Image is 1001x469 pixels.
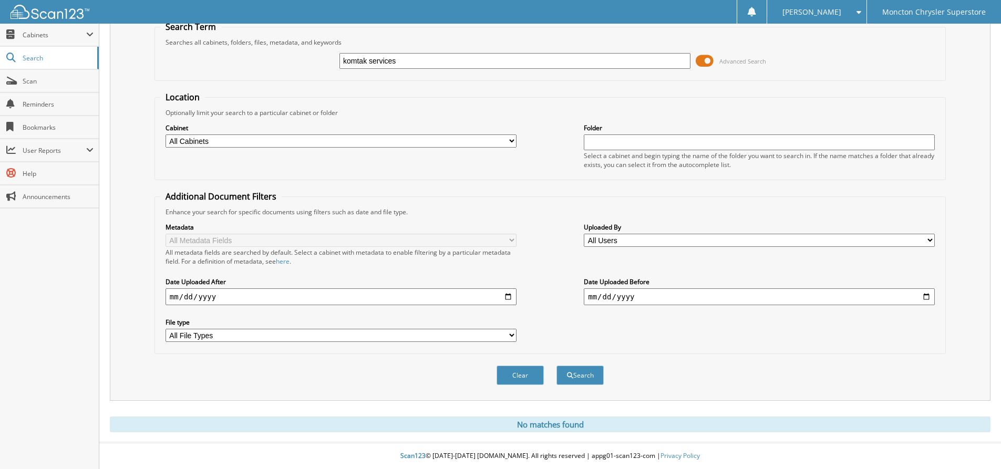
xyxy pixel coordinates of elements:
span: Announcements [23,192,94,201]
span: Bookmarks [23,123,94,132]
legend: Location [160,91,205,103]
iframe: Chat Widget [948,419,1001,469]
span: Scan123 [400,451,426,460]
span: Help [23,169,94,178]
div: No matches found [110,416,990,432]
span: [PERSON_NAME] [782,9,841,15]
label: Metadata [166,223,517,232]
div: Enhance your search for specific documents using filters such as date and file type. [160,207,940,216]
input: start [166,288,517,305]
div: All metadata fields are searched by default. Select a cabinet with metadata to enable filtering b... [166,248,517,266]
span: Advanced Search [719,57,766,65]
span: Scan [23,77,94,86]
label: Date Uploaded Before [584,277,935,286]
label: Cabinet [166,123,517,132]
label: Date Uploaded After [166,277,517,286]
a: Privacy Policy [661,451,700,460]
span: Reminders [23,100,94,109]
legend: Search Term [160,21,221,33]
input: end [584,288,935,305]
span: Cabinets [23,30,86,39]
div: © [DATE]-[DATE] [DOMAIN_NAME]. All rights reserved | appg01-scan123-com | [99,443,1001,469]
span: Search [23,54,92,62]
span: User Reports [23,146,86,155]
label: File type [166,318,517,327]
a: here [276,257,290,266]
div: Select a cabinet and begin typing the name of the folder you want to search in. If the name match... [584,151,935,169]
span: Moncton Chrysler Superstore [882,9,986,15]
label: Folder [584,123,935,132]
div: Optionally limit your search to a particular cabinet or folder [160,108,940,117]
label: Uploaded By [584,223,935,232]
button: Clear [497,366,544,385]
button: Search [556,366,604,385]
div: Searches all cabinets, folders, files, metadata, and keywords [160,38,940,47]
img: scan123-logo-white.svg [11,5,89,19]
legend: Additional Document Filters [160,191,282,202]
